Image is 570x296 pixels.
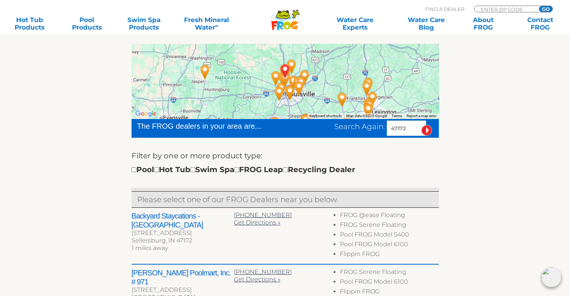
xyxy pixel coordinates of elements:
img: Google [133,109,158,119]
a: PoolProducts [64,16,109,31]
button: Keyboard shortcuts [310,113,342,119]
div: [STREET_ADDRESS] [132,286,234,294]
p: Please select one of our FROG Dealers near you below. [137,193,433,205]
a: Water CareExperts [319,16,391,31]
span: Search Again: [334,122,385,131]
div: Suntime Pools West - Crestwood - 16 miles away. [296,67,313,87]
a: [PHONE_NUMBER] [234,268,292,275]
div: Georgetown Pool Supply Inc - 66 miles away. [358,78,376,98]
a: Terms (opens in new tab) [392,114,402,118]
div: Paradise Pools - E Town - 43 miles away. [266,114,283,134]
a: Fresh MineralWater∞ [179,16,234,31]
span: Map data ©2025 Google [346,114,387,118]
a: Get Directions » [234,219,280,226]
h2: Backyard Staycations - [GEOGRAPHIC_DATA] [132,211,234,229]
a: [PHONE_NUMBER] [234,211,292,219]
div: Leslie's Poolmart Inc # 421 - 17 miles away. [281,82,298,103]
div: Suntime Pools West - Middleton - 16 miles away. [292,74,310,94]
li: FROG Serene Floating [340,268,438,278]
div: Southern Comfort Pools & Hot Tubs - 18 miles away. [281,83,299,103]
div: Steepleton - Lexington - 72 miles away. [361,95,378,115]
div: Leslie's Poolmart Inc # 446 - 73 miles away. [361,97,378,117]
div: Watson's of Clarksville - 6 miles away. [274,69,292,89]
a: AboutFROG [461,16,505,31]
a: Swim SpaProducts [122,16,166,31]
a: Get Directions » [234,276,280,283]
li: Pool FROG Model 5400 [340,231,438,241]
div: Pool Solutions - Lawrenceburg - 51 miles away. [334,89,351,110]
div: Sellersburg, IN 47172 [132,237,234,244]
div: Geddes Pools Inc - 73 miles away. [360,101,377,121]
a: Hot TubProducts [7,16,52,31]
li: FROG @ease Floating [340,211,438,221]
span: 1 miles away [132,244,168,251]
div: Spa Builders of Kentucky - 43 miles away. [296,111,314,131]
div: Leslie's Poolmart, Inc. # 923 - 67 miles away. [360,75,377,95]
div: [STREET_ADDRESS] [132,229,234,237]
div: Backyard Staycations - Floyd Knobs - 9 miles away. [267,68,284,88]
div: True Blue Pools - 71 miles away. [359,95,377,116]
div: The FROG dealers in your area are... [137,120,288,132]
a: ContactFROG [518,16,563,31]
input: Submit [421,125,432,136]
div: Watson's of Louisville - 18 miles away. [290,78,308,98]
div: All America Pool & Supply - Louisville - 15 miles away. [272,80,290,100]
div: Pool Hot Tub Swim Spa FROG Leap Recycling Dealer [132,164,355,176]
div: Perfect Pools & Patios - 43 miles away. [298,110,315,131]
div: Jay-Kem, Inc / Pools By Design,LLC - 64 miles away. [196,62,214,82]
input: Zip Code Form [480,6,531,12]
a: Open this area in Google Maps (opens a new window) [133,109,158,119]
div: Backyard Fun Pools, Inc. - 73 miles away. [359,100,377,120]
div: Agape Pools & Outdoor Escapes - 6 miles away. [283,57,300,77]
div: Cavanaugh Pool, Spa & Patio - Owensboro - 83 miles away. [188,116,205,137]
div: Leslie's Poolmart, Inc. # 971 - 4 miles away. [277,67,294,87]
li: FROG Serene Floating [340,221,438,231]
sup: ∞ [215,23,218,28]
p: Find A Dealer [425,6,464,12]
li: Pool FROG Model 6100 [340,278,438,288]
div: Leslie's Poolmart, Inc. # 315 - 18 miles away. [271,83,288,104]
img: openIcon [542,268,561,287]
li: Flippin FROG [340,250,438,260]
div: Paradise Pools - Bardstown - 44 miles away. [297,112,314,132]
div: Backyard Staycations - Sellersburg - 1 miles away. [276,62,293,82]
label: Filter by one or more product type: [132,150,262,162]
li: Pool FROG Model 6100 [340,241,438,250]
h2: [PERSON_NAME] Poolmart, Inc. # 971 [132,268,234,286]
div: Aurora Pools and Spas - 73 miles away. [364,89,381,109]
div: Steepleton - Louisville - 11 miles away. [285,73,302,93]
a: Report a map error [407,114,437,118]
input: GO [539,6,552,12]
div: SELLERSBURG, IN 47172 [277,61,294,81]
a: Water CareBlog [404,16,448,31]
